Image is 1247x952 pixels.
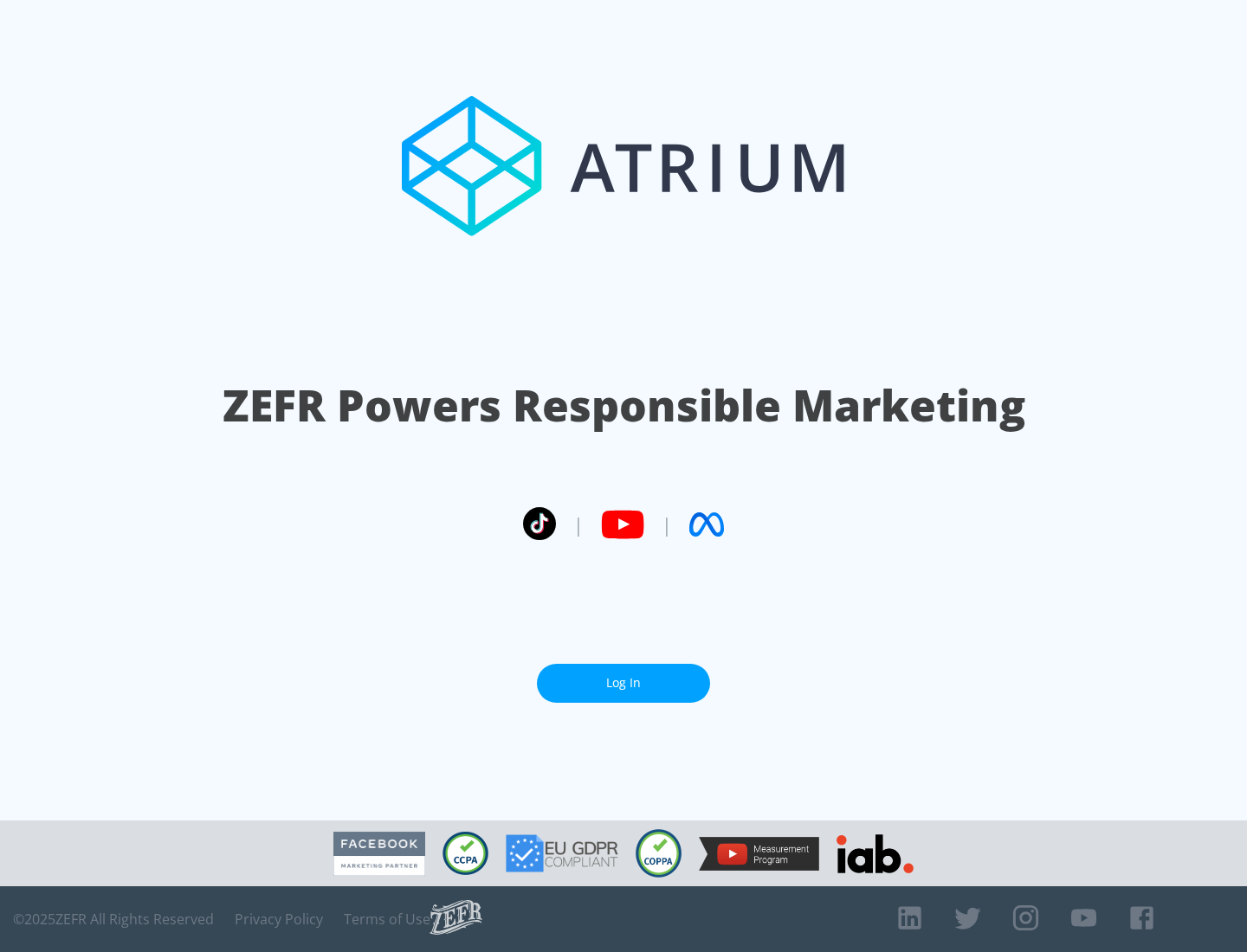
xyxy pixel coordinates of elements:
img: CCPA Compliant [443,832,488,875]
span: | [662,511,672,537]
h1: ZEFR Powers Responsible Marketing [223,376,1025,435]
a: Privacy Policy [235,910,323,928]
img: YouTube Measurement Program [699,837,819,871]
img: GDPR Compliant [506,834,618,872]
span: | [573,511,584,537]
img: Facebook Marketing Partner [333,832,425,876]
span: © 2025 ZEFR All Rights Reserved [13,910,214,928]
a: Log In [537,664,710,703]
img: COPPA Compliant [636,829,682,878]
img: IAB [837,834,914,873]
a: Terms of Use [344,910,430,928]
